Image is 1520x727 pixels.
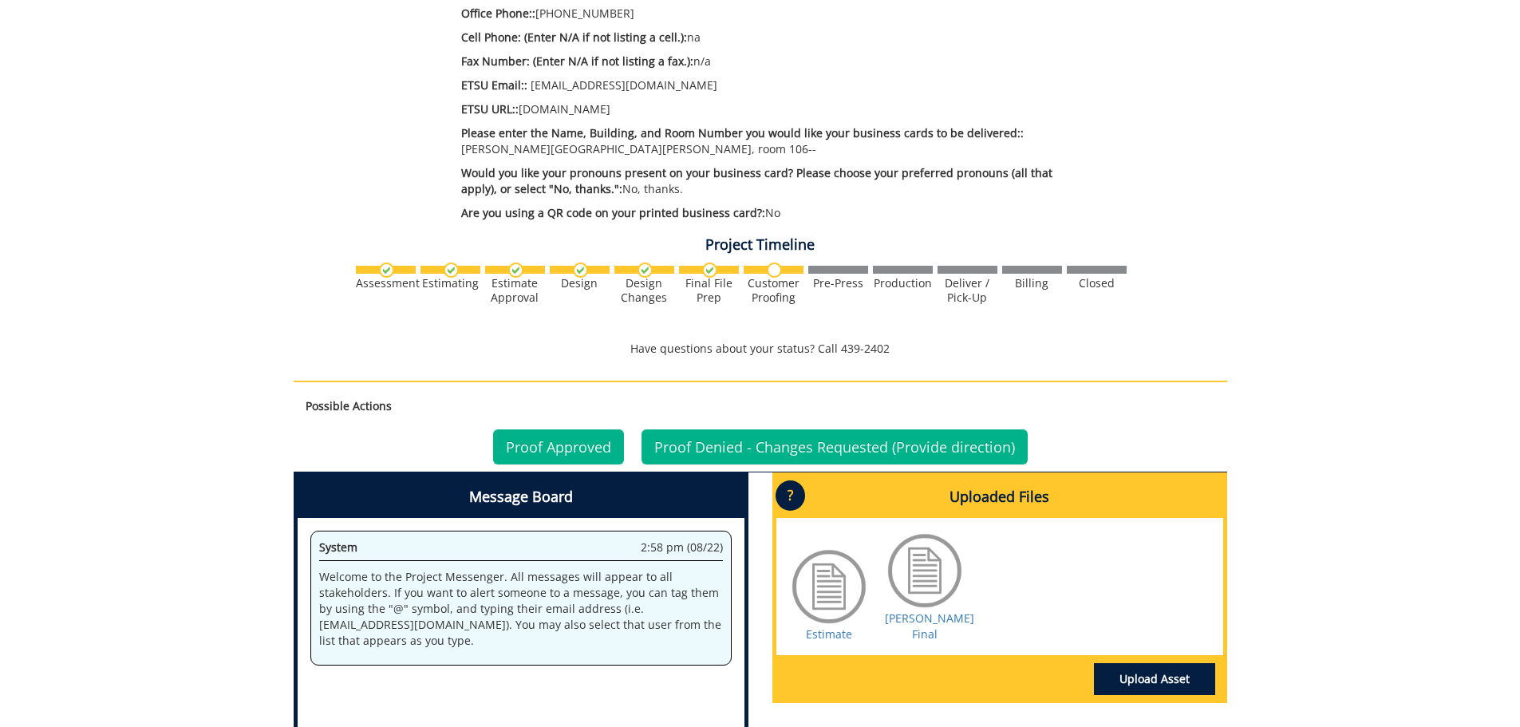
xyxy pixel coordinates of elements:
[294,237,1227,253] h4: Project Timeline
[461,77,1086,93] p: [EMAIL_ADDRESS][DOMAIN_NAME]
[573,263,588,278] img: checkmark
[461,125,1086,157] p: [PERSON_NAME][GEOGRAPHIC_DATA][PERSON_NAME], room 106--
[319,539,357,555] span: System
[461,101,519,117] span: ETSU URL::
[420,276,480,290] div: Estimating
[638,263,653,278] img: checkmark
[461,53,693,69] span: Fax Number: (Enter N/A if not listing a fax.):
[461,205,1086,221] p: No
[702,263,717,278] img: checkmark
[938,276,997,305] div: Deliver / Pick-Up
[744,276,803,305] div: Customer Proofing
[550,276,610,290] div: Design
[306,398,392,413] strong: Possible Actions
[508,263,523,278] img: checkmark
[806,626,852,642] a: Estimate
[776,480,805,511] p: ?
[461,205,765,220] span: Are you using a QR code on your printed business card?:
[493,429,624,464] a: Proof Approved
[641,539,723,555] span: 2:58 pm (08/22)
[461,165,1086,197] p: No, thanks.
[767,263,782,278] img: no
[485,276,545,305] div: Estimate Approval
[319,569,723,649] p: Welcome to the Project Messenger. All messages will appear to all stakeholders. If you want to al...
[614,276,674,305] div: Design Changes
[461,30,687,45] span: Cell Phone: (Enter N/A if not listing a cell.):
[379,263,394,278] img: checkmark
[461,53,1086,69] p: n/a
[642,429,1028,464] a: Proof Denied - Changes Requested (Provide direction)
[461,125,1024,140] span: Please enter the Name, Building, and Room Number you would like your business cards to be deliver...
[444,263,459,278] img: checkmark
[461,6,535,21] span: Office Phone::
[461,165,1052,196] span: Would you like your pronouns present on your business card? Please choose your preferred pronouns...
[808,276,868,290] div: Pre-Press
[461,6,1086,22] p: [PHONE_NUMBER]
[294,341,1227,357] p: Have questions about your status? Call 439-2402
[679,276,739,305] div: Final File Prep
[461,77,527,93] span: ETSU Email::
[873,276,933,290] div: Production
[1002,276,1062,290] div: Billing
[298,476,744,518] h4: Message Board
[885,610,974,642] a: [PERSON_NAME] Final
[356,276,416,290] div: Assessment
[1067,276,1127,290] div: Closed
[461,101,1086,117] p: [DOMAIN_NAME]
[776,476,1223,518] h4: Uploaded Files
[461,30,1086,45] p: na
[1094,663,1215,695] a: Upload Asset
